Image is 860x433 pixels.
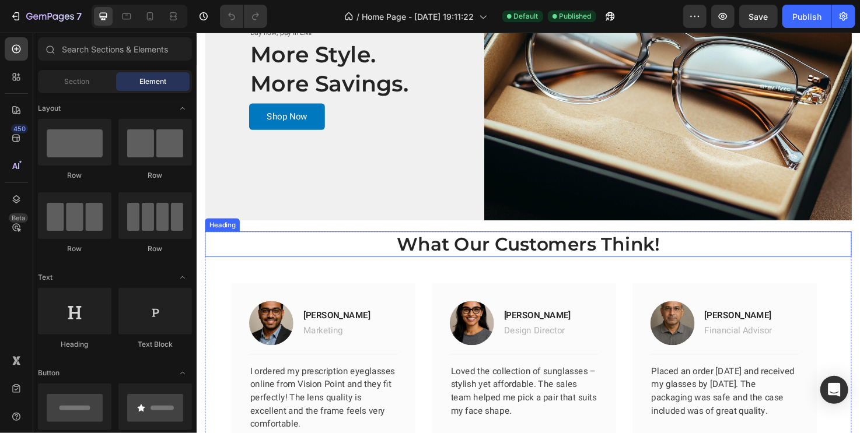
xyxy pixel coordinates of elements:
button: Publish [782,5,831,28]
span: Layout [38,103,61,114]
button: 7 [5,5,87,28]
div: Heading [11,198,43,208]
span: Default [514,11,539,22]
button: Carousel Next Arrow [671,365,690,384]
span: Home Page - [DATE] 19:11:22 [362,10,474,23]
div: 450 [11,124,28,133]
p: More Savings. [57,38,285,69]
div: Publish [792,10,821,23]
div: Open Intercom Messenger [820,376,848,404]
p: [PERSON_NAME] [536,291,607,305]
span: Element [139,76,166,87]
div: Row [38,244,111,254]
p: More Style. [57,8,285,38]
div: Text Block [118,339,192,350]
p: What Our Customers Think! [10,211,690,236]
span: / [357,10,360,23]
p: 7 [76,9,82,23]
span: Toggle open [173,268,192,287]
button: Save [739,5,778,28]
div: Beta [9,213,28,223]
span: Toggle open [173,364,192,382]
span: Toggle open [173,99,192,118]
p: I ordered my prescription eyeglasses online from Vision Point and they fit perfectly! The lens qu... [57,350,211,420]
input: Search Sections & Elements [38,37,192,61]
div: Shop Now [74,82,117,96]
div: Row [118,244,192,254]
div: Row [118,170,192,181]
img: Alt Image [267,283,314,330]
div: Heading [38,339,111,350]
span: Published [560,11,592,22]
p: [PERSON_NAME] [113,291,183,305]
p: Marketing [113,308,183,322]
div: Row [38,170,111,181]
img: Alt Image [55,283,102,330]
p: Loved the collection of sunglasses – stylish yet affordable. The sales team helped me pick a pair... [268,350,423,406]
span: Button [38,368,60,378]
span: Section [65,76,90,87]
button: Shop Now [55,75,135,103]
span: Text [38,272,53,283]
span: Save [749,12,768,22]
p: Design Director [324,308,395,322]
iframe: Design area [197,33,860,433]
p: Placed an order [DATE] and received my glasses by [DATE]. The packaging was safe and the case inc... [480,350,635,406]
p: Financial Advisor [536,308,607,322]
div: Undo/Redo [220,5,267,28]
img: Alt Image [479,283,526,330]
p: [PERSON_NAME] [324,291,395,305]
